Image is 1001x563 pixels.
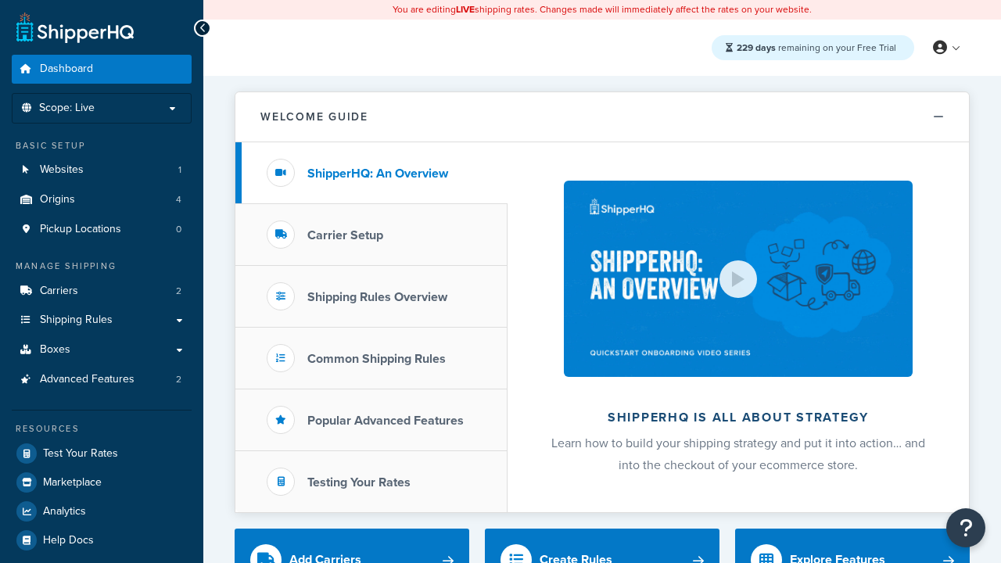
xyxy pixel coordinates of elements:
[456,2,475,16] b: LIVE
[12,468,192,497] a: Marketplace
[40,63,93,76] span: Dashboard
[12,439,192,468] a: Test Your Rates
[307,228,383,242] h3: Carrier Setup
[12,497,192,525] a: Analytics
[12,260,192,273] div: Manage Shipping
[40,314,113,327] span: Shipping Rules
[946,508,985,547] button: Open Resource Center
[12,55,192,84] a: Dashboard
[40,163,84,177] span: Websites
[307,414,464,428] h3: Popular Advanced Features
[43,534,94,547] span: Help Docs
[12,156,192,185] a: Websites1
[12,185,192,214] li: Origins
[12,365,192,394] a: Advanced Features2
[12,277,192,306] a: Carriers2
[737,41,896,55] span: remaining on your Free Trial
[176,223,181,236] span: 0
[551,434,925,474] span: Learn how to build your shipping strategy and put it into action… and into the checkout of your e...
[12,156,192,185] li: Websites
[307,167,448,181] h3: ShipperHQ: An Overview
[176,373,181,386] span: 2
[40,285,78,298] span: Carriers
[40,193,75,206] span: Origins
[12,139,192,152] div: Basic Setup
[564,181,913,377] img: ShipperHQ is all about strategy
[12,277,192,306] li: Carriers
[40,223,121,236] span: Pickup Locations
[39,102,95,115] span: Scope: Live
[307,475,411,489] h3: Testing Your Rates
[12,185,192,214] a: Origins4
[12,215,192,244] a: Pickup Locations0
[40,373,135,386] span: Advanced Features
[176,193,181,206] span: 4
[260,111,368,123] h2: Welcome Guide
[737,41,776,55] strong: 229 days
[12,306,192,335] a: Shipping Rules
[43,476,102,489] span: Marketplace
[176,285,181,298] span: 2
[307,352,446,366] h3: Common Shipping Rules
[43,505,86,518] span: Analytics
[12,215,192,244] li: Pickup Locations
[12,422,192,436] div: Resources
[40,343,70,357] span: Boxes
[307,290,447,304] h3: Shipping Rules Overview
[178,163,181,177] span: 1
[235,92,969,142] button: Welcome Guide
[12,335,192,364] a: Boxes
[12,526,192,554] a: Help Docs
[43,447,118,461] span: Test Your Rates
[549,411,927,425] h2: ShipperHQ is all about strategy
[12,365,192,394] li: Advanced Features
